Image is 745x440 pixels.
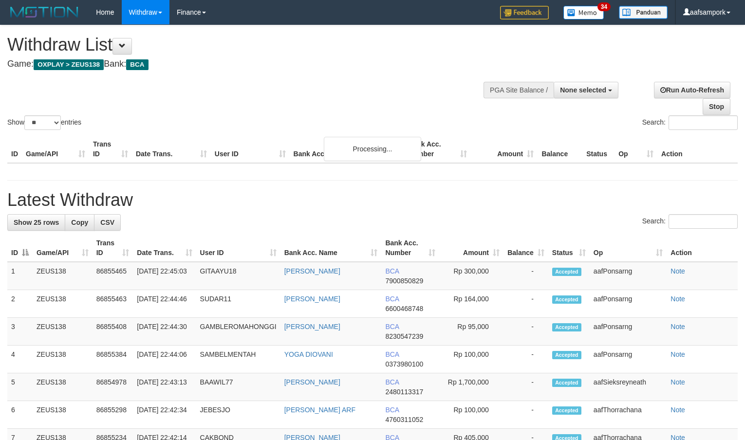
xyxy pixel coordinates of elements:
[703,98,730,115] a: Stop
[7,262,33,290] td: 1
[133,262,196,290] td: [DATE] 22:45:03
[196,318,280,346] td: GAMBLEROMAHONGGI
[439,290,503,318] td: Rp 164,000
[670,406,685,414] a: Note
[33,234,93,262] th: Game/API: activate to sort column ascending
[404,135,471,163] th: Bank Acc. Number
[284,295,340,303] a: [PERSON_NAME]
[548,234,590,262] th: Status: activate to sort column ascending
[669,115,738,130] input: Search:
[33,373,93,401] td: ZEUS138
[503,318,548,346] td: -
[500,6,549,19] img: Feedback.jpg
[7,373,33,401] td: 5
[280,234,382,262] th: Bank Acc. Name: activate to sort column ascending
[89,135,132,163] th: Trans ID
[642,115,738,130] label: Search:
[284,406,355,414] a: [PERSON_NAME] ARF
[503,346,548,373] td: -
[670,295,685,303] a: Note
[132,135,211,163] th: Date Trans.
[196,234,280,262] th: User ID: activate to sort column ascending
[385,267,399,275] span: BCA
[554,82,618,98] button: None selected
[284,323,340,330] a: [PERSON_NAME]
[590,401,667,429] td: aafThorrachana
[284,267,340,275] a: [PERSON_NAME]
[7,35,487,55] h1: Withdraw List
[93,290,133,318] td: 86855463
[484,82,554,98] div: PGA Site Balance /
[126,59,148,70] span: BCA
[503,401,548,429] td: -
[284,350,333,358] a: YOGA DIOVANI
[670,267,685,275] a: Note
[385,277,423,285] span: Copy 7900850829 to clipboard
[33,346,93,373] td: ZEUS138
[552,323,581,331] span: Accepted
[7,190,738,210] h1: Latest Withdraw
[439,373,503,401] td: Rp 1,700,000
[133,401,196,429] td: [DATE] 22:42:34
[133,290,196,318] td: [DATE] 22:44:46
[552,268,581,276] span: Accepted
[93,346,133,373] td: 86855384
[667,234,738,262] th: Action
[552,351,581,359] span: Accepted
[385,350,399,358] span: BCA
[538,135,582,163] th: Balance
[196,262,280,290] td: GITAAYU18
[324,137,421,161] div: Processing...
[552,295,581,304] span: Accepted
[503,290,548,318] td: -
[14,219,59,226] span: Show 25 rows
[552,379,581,387] span: Accepted
[33,318,93,346] td: ZEUS138
[597,2,611,11] span: 34
[563,6,604,19] img: Button%20Memo.svg
[22,135,89,163] th: Game/API
[590,262,667,290] td: aafPonsarng
[670,323,685,330] a: Note
[657,135,738,163] th: Action
[93,401,133,429] td: 86855298
[7,115,81,130] label: Show entries
[7,346,33,373] td: 4
[71,219,88,226] span: Copy
[590,290,667,318] td: aafPonsarng
[471,135,538,163] th: Amount
[196,346,280,373] td: SAMBELMENTAH
[65,214,94,231] a: Copy
[7,5,81,19] img: MOTION_logo.png
[552,406,581,415] span: Accepted
[100,219,114,226] span: CSV
[619,6,668,19] img: panduan.png
[582,135,615,163] th: Status
[7,318,33,346] td: 3
[34,59,104,70] span: OXPLAY > ZEUS138
[290,135,405,163] th: Bank Acc. Name
[385,332,423,340] span: Copy 8230547239 to clipboard
[7,401,33,429] td: 6
[439,401,503,429] td: Rp 100,000
[503,262,548,290] td: -
[93,262,133,290] td: 86855465
[93,373,133,401] td: 86854978
[7,135,22,163] th: ID
[385,406,399,414] span: BCA
[196,401,280,429] td: JEBESJO
[385,378,399,386] span: BCA
[385,360,423,368] span: Copy 0373980100 to clipboard
[93,318,133,346] td: 86855408
[385,388,423,396] span: Copy 2480113317 to clipboard
[503,234,548,262] th: Balance: activate to sort column ascending
[503,373,548,401] td: -
[590,318,667,346] td: aafPonsarng
[381,234,439,262] th: Bank Acc. Number: activate to sort column ascending
[590,346,667,373] td: aafPonsarng
[670,378,685,386] a: Note
[560,86,606,94] span: None selected
[669,214,738,229] input: Search:
[24,115,61,130] select: Showentries
[7,290,33,318] td: 2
